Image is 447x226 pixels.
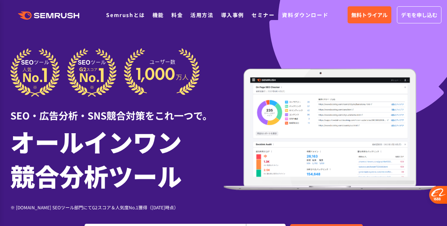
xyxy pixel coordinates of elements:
[397,6,441,23] a: デモを申し込む
[282,11,328,19] a: 資料ダウンロード
[401,11,437,19] span: デモを申し込む
[252,11,275,19] a: セミナー
[10,204,224,211] div: ※ [DOMAIN_NAME] SEOツール部門にてG2スコア＆人気度No.1獲得（[DATE]時点）
[10,124,224,193] h1: オールインワン 競合分析ツール
[152,11,164,19] a: 機能
[106,11,145,19] a: Semrushとは
[190,11,213,19] a: 活用方法
[348,6,391,23] a: 無料トライアル
[171,11,183,19] a: 料金
[221,11,244,19] a: 導入事例
[351,11,388,19] span: 無料トライアル
[10,97,224,122] div: SEO・広告分析・SNS競合対策をこれ一つで。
